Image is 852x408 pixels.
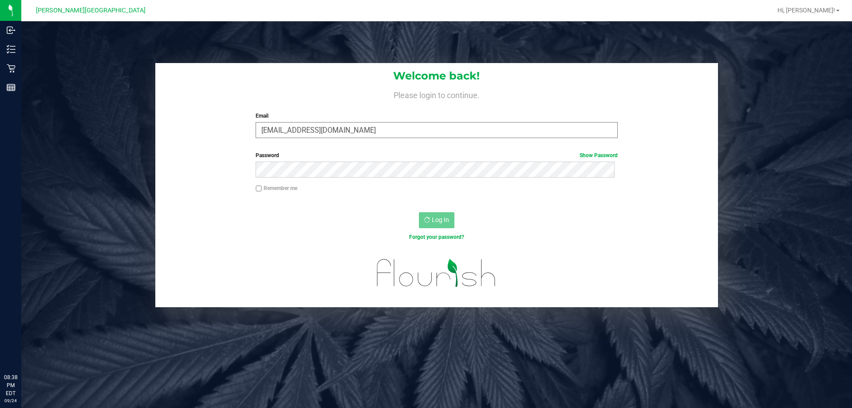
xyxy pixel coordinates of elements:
[36,7,146,14] span: [PERSON_NAME][GEOGRAPHIC_DATA]
[4,373,17,397] p: 08:38 PM EDT
[4,397,17,404] p: 09/24
[7,26,16,35] inline-svg: Inbound
[256,184,297,192] label: Remember me
[256,186,262,192] input: Remember me
[256,152,279,158] span: Password
[7,45,16,54] inline-svg: Inventory
[7,64,16,73] inline-svg: Retail
[777,7,835,14] span: Hi, [PERSON_NAME]!
[155,70,718,82] h1: Welcome back!
[256,112,617,120] label: Email
[7,83,16,92] inline-svg: Reports
[155,89,718,99] h4: Please login to continue.
[580,152,618,158] a: Show Password
[419,212,454,228] button: Log In
[409,234,464,240] a: Forgot your password?
[366,250,507,296] img: flourish_logo.svg
[432,216,449,223] span: Log In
